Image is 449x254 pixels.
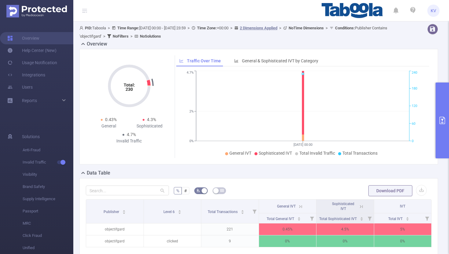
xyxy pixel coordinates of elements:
p: 0% [374,235,432,247]
p: objectifgard [86,235,144,247]
i: icon: caret-up [406,216,409,218]
i: Filter menu [365,213,374,223]
span: Total General IVT [267,217,295,221]
b: Conditions : [335,26,355,30]
i: icon: table [220,189,224,192]
i: icon: bg-colors [196,189,200,192]
i: icon: caret-down [297,218,301,220]
tspan: 2% [189,109,194,113]
b: No Time Dimensions [289,26,324,30]
div: General [88,123,129,129]
p: 9 [201,235,259,247]
h2: Overview [87,40,107,48]
span: > [101,34,107,39]
div: Sort [178,209,181,213]
span: Brand Safety [23,181,73,193]
div: Sort [297,216,301,220]
span: Supply Intelligence [23,193,73,205]
span: General IVT [277,204,296,208]
b: Time Range: [117,26,139,30]
div: Sort [360,216,363,220]
span: > [324,26,330,30]
tspan: 0 [412,139,414,143]
a: Integrations [7,69,45,81]
span: 4.3% [147,117,156,122]
a: Users [7,81,33,93]
span: Passport [23,205,73,217]
p: 221 [201,223,259,235]
tspan: 4.7% [187,71,194,75]
tspan: 230 [126,87,133,92]
a: Reports [22,94,37,107]
span: Invalid Traffic [23,156,73,168]
input: Search... [86,186,169,195]
p: 5% [374,223,432,235]
span: Total Transactions [342,151,378,156]
span: Unified [23,242,73,254]
div: Sort [122,209,126,213]
span: MRC [23,217,73,230]
span: General IVT [229,151,251,156]
span: Sophisticated IVT [332,202,354,211]
tspan: 0% [189,139,194,143]
span: Taboola [DATE] 00:00 - [DATE] 23:59 +00:00 [79,26,387,39]
button: Download PDF [368,185,412,196]
span: 4.7% [127,132,136,137]
span: > [106,26,112,30]
b: Time Zone: [197,26,217,30]
i: Filter menu [308,213,316,223]
div: Sort [241,209,244,213]
div: Invalid Traffic [109,138,150,144]
i: icon: caret-up [297,216,301,218]
i: Filter menu [250,200,259,223]
span: Click Fraud [23,230,73,242]
span: > [277,26,283,30]
i: icon: caret-up [122,209,126,211]
p: 0.45% [259,223,316,235]
span: % [176,188,179,193]
i: Filter menu [423,213,431,223]
i: icon: bar-chart [234,59,239,63]
a: Usage Notification [7,57,57,69]
div: Sophisticated [129,123,170,129]
div: Sort [406,216,409,220]
span: 0.43% [105,117,117,122]
tspan: [DATE] 00:00 [294,143,312,147]
tspan: Total: [123,83,135,87]
a: Help Center (New) [7,44,57,57]
span: KV [431,5,436,17]
a: Overview [7,32,39,44]
i: icon: user [79,26,85,30]
b: PID: [85,26,92,30]
tspan: 60 [412,122,415,126]
p: 0% [259,235,316,247]
i: icon: caret-down [360,218,363,220]
span: Solutions [22,131,40,143]
h2: Data Table [87,169,110,177]
b: No Solutions [140,34,161,39]
span: Total Invalid Traffic [299,151,335,156]
span: IVT [400,204,405,208]
img: Protected Media [6,5,67,17]
tspan: 240 [412,71,417,75]
p: 0% [316,235,374,247]
i: icon: caret-up [241,209,244,211]
span: General & Sophisticated IVT by Category [242,58,318,63]
i: icon: caret-down [406,218,409,220]
span: > [228,26,234,30]
i: icon: caret-down [122,212,126,213]
span: Traffic Over Time [187,58,221,63]
b: No Filters [113,34,129,39]
i: icon: caret-down [241,212,244,213]
span: Anti-Fraud [23,144,73,156]
tspan: 120 [412,104,417,108]
span: Visibility [23,168,73,181]
span: Reports [22,98,37,103]
i: icon: caret-up [360,216,363,218]
span: Publisher [104,210,120,214]
p: clicked [144,235,201,247]
p: 4.5% [316,223,374,235]
i: icon: caret-up [178,209,181,211]
span: Total Transactions [208,210,239,214]
i: icon: caret-down [178,212,181,213]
